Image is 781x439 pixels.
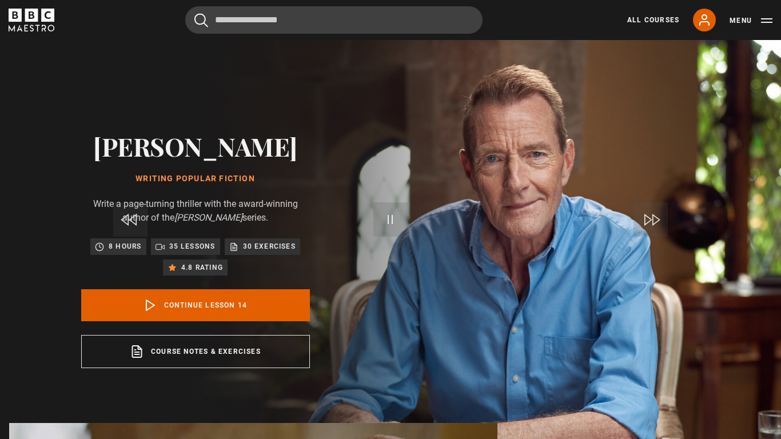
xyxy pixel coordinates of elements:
a: All Courses [627,15,679,25]
button: Toggle navigation [730,15,772,26]
p: 35 lessons [169,241,216,252]
a: Continue lesson 14 [81,289,310,321]
svg: BBC Maestro [9,9,54,31]
p: 30 exercises [243,241,296,252]
p: 8 hours [109,241,141,252]
h2: [PERSON_NAME] [81,131,310,161]
input: Search [185,6,483,34]
p: 4.8 rating [181,262,223,273]
button: Submit the search query [194,13,208,27]
h1: Writing Popular Fiction [81,174,310,183]
i: [PERSON_NAME] [174,212,242,223]
a: Course notes & exercises [81,335,310,368]
p: Write a page-turning thriller with the award-winning author of the series. [81,197,310,225]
